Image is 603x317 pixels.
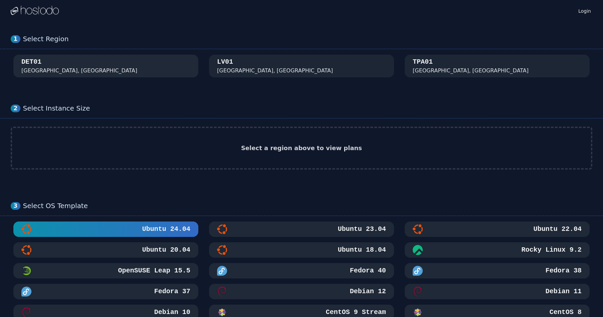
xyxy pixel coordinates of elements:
h3: Fedora 40 [348,266,386,275]
img: Fedora 38 [413,266,423,276]
img: OpenSUSE Leap 15.5 Minimal [21,266,31,276]
h3: Ubuntu 18.04 [336,245,386,255]
button: Debian 11Debian 11 [405,284,590,299]
a: Login [577,6,592,14]
img: Fedora 40 [217,266,227,276]
div: [GEOGRAPHIC_DATA], [GEOGRAPHIC_DATA] [413,67,529,75]
button: DET01 [GEOGRAPHIC_DATA], [GEOGRAPHIC_DATA] [13,55,198,77]
img: Fedora 37 [21,287,31,297]
h3: Debian 11 [544,287,582,296]
h3: CentOS 9 Stream [324,308,386,317]
button: Ubuntu 18.04Ubuntu 18.04 [209,242,394,258]
img: Debian 11 [413,287,423,297]
h3: Ubuntu 23.04 [336,225,386,234]
button: TPA01 [GEOGRAPHIC_DATA], [GEOGRAPHIC_DATA] [405,55,590,77]
div: TPA01 [413,57,433,67]
h3: CentOS 8 [548,308,582,317]
img: Rocky Linux 9.2 [413,245,423,255]
img: Debian 12 [217,287,227,297]
img: Logo [11,6,59,16]
div: [GEOGRAPHIC_DATA], [GEOGRAPHIC_DATA] [217,67,333,75]
div: 2 [11,105,20,112]
div: Select OS Template [23,202,592,210]
div: 3 [11,202,20,210]
img: Ubuntu 18.04 [217,245,227,255]
div: DET01 [21,57,41,67]
h3: Debian 10 [153,308,190,317]
button: Ubuntu 24.04Ubuntu 24.04 [13,221,198,237]
img: Ubuntu 24.04 [21,224,31,234]
button: Fedora 40Fedora 40 [209,263,394,278]
h3: Fedora 37 [153,287,190,296]
h3: Ubuntu 22.04 [532,225,582,234]
button: LV01 [GEOGRAPHIC_DATA], [GEOGRAPHIC_DATA] [209,55,394,77]
h3: Ubuntu 24.04 [141,225,190,234]
button: Fedora 38Fedora 38 [405,263,590,278]
button: Ubuntu 20.04Ubuntu 20.04 [13,242,198,258]
h3: Debian 12 [348,287,386,296]
h3: Rocky Linux 9.2 [520,245,582,255]
h3: Fedora 38 [544,266,582,275]
button: OpenSUSE Leap 15.5 MinimalOpenSUSE Leap 15.5 [13,263,198,278]
div: 1 [11,35,20,43]
button: Debian 12Debian 12 [209,284,394,299]
div: Select Region [23,35,592,43]
img: Ubuntu 20.04 [21,245,31,255]
img: Ubuntu 22.04 [413,224,423,234]
button: Ubuntu 23.04Ubuntu 23.04 [209,221,394,237]
h3: Ubuntu 20.04 [141,245,190,255]
div: [GEOGRAPHIC_DATA], [GEOGRAPHIC_DATA] [21,67,137,75]
button: Ubuntu 22.04Ubuntu 22.04 [405,221,590,237]
img: Ubuntu 23.04 [217,224,227,234]
div: Select Instance Size [23,104,592,113]
div: LV01 [217,57,233,67]
button: Fedora 37Fedora 37 [13,284,198,299]
h3: OpenSUSE Leap 15.5 [117,266,190,275]
button: Rocky Linux 9.2Rocky Linux 9.2 [405,242,590,258]
h2: Select a region above to view plans [241,143,362,153]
